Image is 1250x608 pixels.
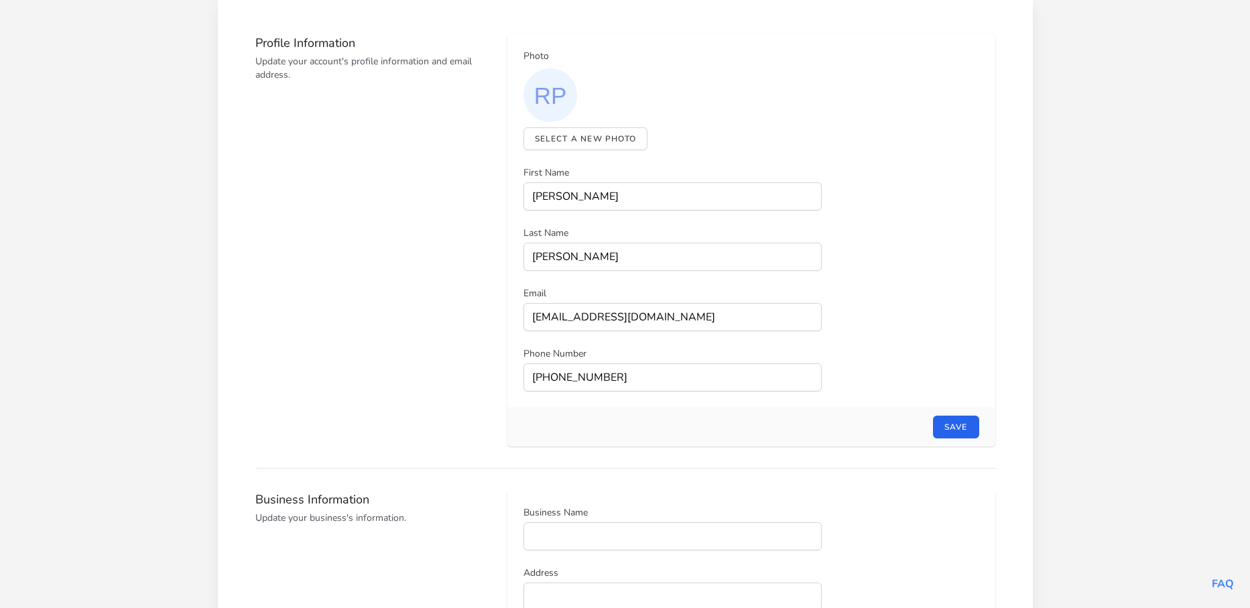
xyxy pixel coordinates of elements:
p: Update your account's profile information and email address. [255,55,491,82]
input: ___-___-____ [523,363,822,391]
label: Last Name [523,227,822,240]
button: Save [933,416,979,438]
label: Email [523,287,822,300]
button: Select A New Photo [523,127,648,150]
label: Business Name [523,506,822,520]
p: Update your business's information. [255,511,406,525]
h3: Profile Information [255,34,491,52]
label: Address [523,566,822,580]
label: Photo [523,50,822,63]
h3: Business Information [255,490,406,509]
label: Phone Number [523,347,822,361]
a: FAQ [1212,576,1234,591]
img: rocco papapietro [523,68,577,122]
label: First Name [523,166,822,180]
